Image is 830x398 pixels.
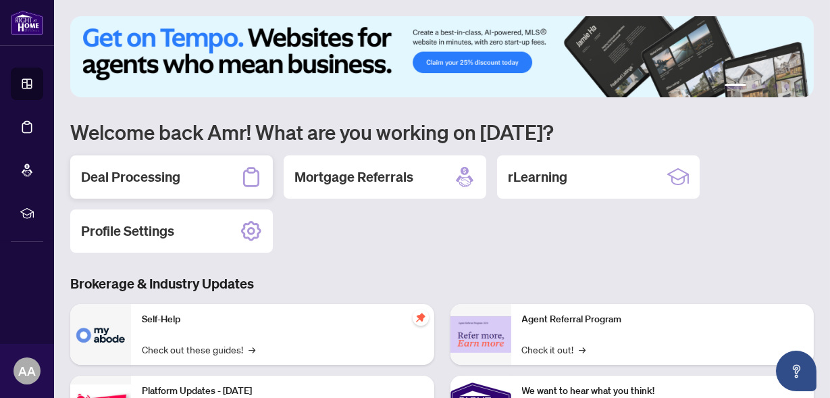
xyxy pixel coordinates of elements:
h3: Brokerage & Industry Updates [70,274,814,293]
span: pushpin [413,309,429,326]
span: → [249,342,255,357]
span: AA [18,362,36,380]
h1: Welcome back Amr! What are you working on [DATE]? [70,119,814,145]
button: 4 [773,84,779,89]
button: 5 [784,84,789,89]
img: Self-Help [70,304,131,365]
a: Check it out!→ [522,342,586,357]
img: Slide 0 [70,16,814,97]
h2: rLearning [508,168,567,186]
button: 3 [762,84,768,89]
p: Agent Referral Program [522,312,804,327]
img: logo [11,10,43,35]
h2: Mortgage Referrals [294,168,413,186]
button: 1 [725,84,746,89]
img: Agent Referral Program [450,316,511,353]
button: 2 [752,84,757,89]
h2: Deal Processing [81,168,180,186]
button: 6 [795,84,800,89]
p: Self-Help [142,312,423,327]
span: → [579,342,586,357]
h2: Profile Settings [81,222,174,241]
a: Check out these guides!→ [142,342,255,357]
button: Open asap [776,351,816,391]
